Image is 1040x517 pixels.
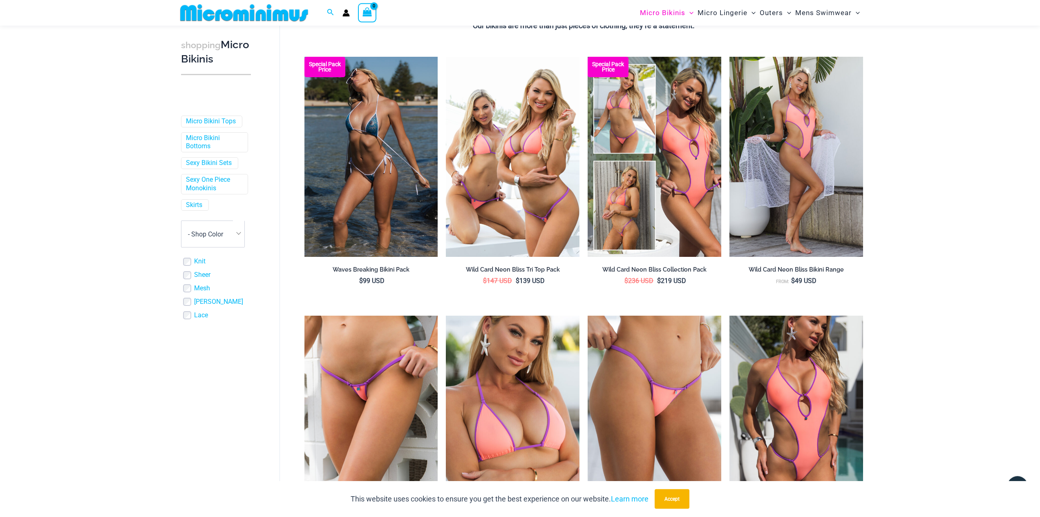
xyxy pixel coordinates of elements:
span: Menu Toggle [685,2,693,23]
a: Wild Card Neon Bliss Tri Top Pack [446,266,579,276]
h3: Micro Bikinis [181,38,251,66]
span: - Shop Color [181,221,244,247]
a: Sexy One Piece Monokinis [186,176,242,193]
a: Wild Card Neon Bliss 449 Thong 01Wild Card Neon Bliss 449 Thong 02Wild Card Neon Bliss 449 Thong 02 [588,316,721,516]
a: Lace [194,311,208,320]
a: Micro LingerieMenu ToggleMenu Toggle [696,2,758,23]
span: Micro Lingerie [698,2,747,23]
a: OutersMenu ToggleMenu Toggle [758,2,793,23]
a: Wild Card Neon Bliss 819 One Piece 04Wild Card Neon Bliss 819 One Piece 05Wild Card Neon Bliss 81... [729,316,863,516]
span: $ [359,277,363,285]
a: Wild Card Neon Bliss 312 Top 01Wild Card Neon Bliss 819 One Piece St Martin 5996 Sarong 04Wild Ca... [729,57,863,257]
bdi: 236 USD [624,277,653,285]
a: [PERSON_NAME] [194,298,243,306]
a: Skirts [186,201,202,209]
img: Wild Card Neon Bliss 312 Top 01 [729,57,863,257]
span: Menu Toggle [747,2,756,23]
span: - Shop Color [181,221,245,247]
a: Knit [194,257,206,266]
span: Mens Swimwear [795,2,852,23]
b: Special Pack Price [588,62,628,72]
nav: Site Navigation [637,1,863,25]
a: View Shopping Cart, empty [358,3,377,22]
a: Mesh [194,284,210,293]
strong: Our bikinis are more than just pieces of clothing; they’re a statement. [473,21,695,30]
b: Special Pack Price [304,62,345,72]
bdi: 99 USD [359,277,385,285]
img: MM SHOP LOGO FLAT [177,4,311,22]
img: Wild Card Neon Bliss 312 Top 457 Micro 04 [304,316,438,516]
bdi: 219 USD [657,277,686,285]
a: Search icon link [327,8,334,18]
span: $ [657,277,661,285]
button: Accept [655,489,689,509]
a: Micro BikinisMenu ToggleMenu Toggle [638,2,696,23]
a: Wild Card Neon Bliss Collection Pack [588,266,721,276]
a: Wild Card Neon Bliss Bikini Range [729,266,863,276]
img: Wild Card Neon Bliss 819 One Piece 04 [729,316,863,516]
span: shopping [181,40,221,50]
span: $ [483,277,487,285]
a: Wild Card Neon Bliss Tri Top PackWild Card Neon Bliss Tri Top Pack BWild Card Neon Bliss Tri Top ... [446,57,579,257]
bdi: 49 USD [791,277,816,285]
p: This website uses cookies to ensure you get the best experience on our website. [351,493,649,505]
h2: Waves Breaking Bikini Pack [304,266,438,274]
span: Menu Toggle [783,2,791,23]
a: Wild Card Neon Bliss 312 Top 03Wild Card Neon Bliss 312 Top 457 Micro 02Wild Card Neon Bliss 312 ... [446,316,579,516]
img: Waves Breaking Ocean 312 Top 456 Bottom 08 [304,57,438,257]
bdi: 139 USD [516,277,545,285]
a: Waves Breaking Bikini Pack [304,266,438,276]
h2: Wild Card Neon Bliss Collection Pack [588,266,721,274]
a: Wild Card Neon Bliss 312 Top 457 Micro 04Wild Card Neon Bliss 312 Top 457 Micro 05Wild Card Neon ... [304,316,438,516]
span: $ [516,277,519,285]
img: Wild Card Neon Bliss 449 Thong 01 [588,316,721,516]
a: Waves Breaking Ocean 312 Top 456 Bottom 08 Waves Breaking Ocean 312 Top 456 Bottom 04Waves Breaki... [304,57,438,257]
span: $ [791,277,795,285]
a: Sexy Bikini Sets [186,159,232,167]
bdi: 147 USD [483,277,512,285]
span: From: [776,279,789,284]
a: Mens SwimwearMenu ToggleMenu Toggle [793,2,862,23]
span: - Shop Color [188,230,223,238]
a: Micro Bikini Bottoms [186,134,242,151]
span: Menu Toggle [852,2,860,23]
a: Sheer [194,271,210,279]
a: Account icon link [342,9,350,17]
span: $ [624,277,628,285]
span: Micro Bikinis [640,2,685,23]
h2: Wild Card Neon Bliss Tri Top Pack [446,266,579,274]
a: Micro Bikini Tops [186,117,236,126]
img: Wild Card Neon Bliss 312 Top 03 [446,316,579,516]
a: Collection Pack (7) Collection Pack B (1)Collection Pack B (1) [588,57,721,257]
img: Collection Pack (7) [588,57,721,257]
img: Wild Card Neon Bliss Tri Top Pack [446,57,579,257]
a: Learn more [611,495,649,503]
h2: Wild Card Neon Bliss Bikini Range [729,266,863,274]
span: Outers [760,2,783,23]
